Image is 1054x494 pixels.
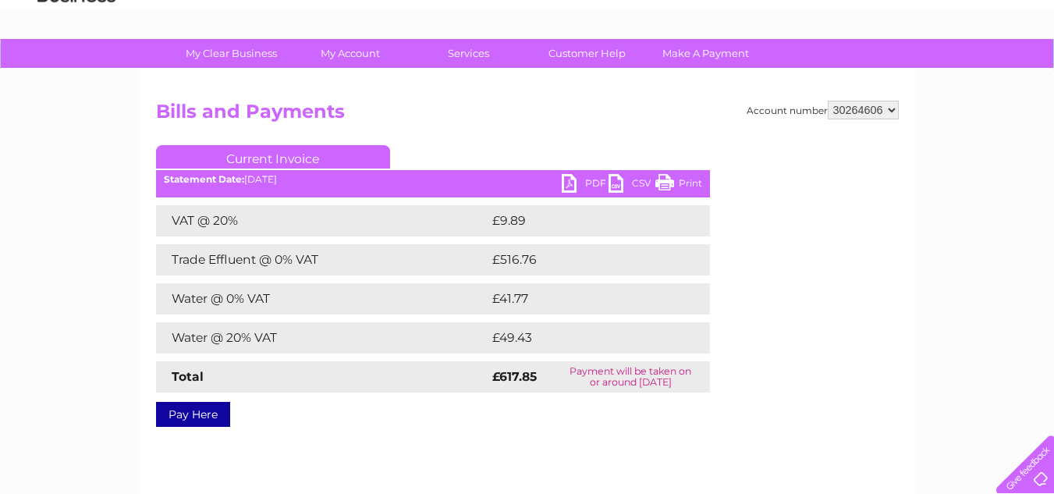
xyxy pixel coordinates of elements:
[1003,66,1039,78] a: Log out
[562,174,609,197] a: PDF
[164,173,244,185] b: Statement Date:
[760,8,868,27] a: 0333 014 3131
[918,66,941,78] a: Blog
[156,205,488,236] td: VAT @ 20%
[488,322,679,354] td: £49.43
[779,66,809,78] a: Water
[167,39,296,68] a: My Clear Business
[156,101,899,130] h2: Bills and Payments
[37,41,116,88] img: logo.png
[552,361,709,393] td: Payment will be taken on or around [DATE]
[404,39,533,68] a: Services
[862,66,909,78] a: Telecoms
[609,174,655,197] a: CSV
[950,66,988,78] a: Contact
[156,244,488,275] td: Trade Effluent @ 0% VAT
[747,101,899,119] div: Account number
[488,205,675,236] td: £9.89
[156,322,488,354] td: Water @ 20% VAT
[655,174,702,197] a: Print
[156,174,710,185] div: [DATE]
[818,66,853,78] a: Energy
[523,39,651,68] a: Customer Help
[172,369,204,384] strong: Total
[286,39,414,68] a: My Account
[488,244,681,275] td: £516.76
[156,402,230,427] a: Pay Here
[156,145,390,169] a: Current Invoice
[156,283,488,315] td: Water @ 0% VAT
[488,283,676,315] td: £41.77
[159,9,896,76] div: Clear Business is a trading name of Verastar Limited (registered in [GEOGRAPHIC_DATA] No. 3667643...
[641,39,770,68] a: Make A Payment
[492,369,537,384] strong: £617.85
